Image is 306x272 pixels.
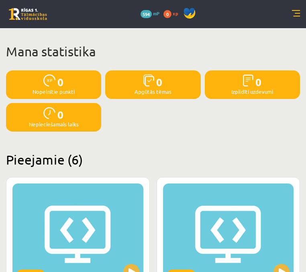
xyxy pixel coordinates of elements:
[29,122,79,127] p: Nepieciešamais laiks
[141,10,152,18] span: 594
[231,89,273,94] p: Izpildīti uzdevumi
[156,74,163,89] span: 0
[43,107,55,119] img: icon-clock-7be60019b62300814b6bd22b8e044499b485619524d84068768e800edab66f18.svg
[255,74,262,89] span: 0
[143,74,154,87] img: icon-learned-topics-4a711ccc23c960034f471b6e78daf4a3bad4a20eaf4de84257b87e66633f6470.svg
[33,89,75,94] p: Nopelnītie punkti
[243,74,254,87] img: icon-completed-tasks-ad58ae20a441b2904462921112bc710f1caf180af7a3daa7317a5a94f2d26646.svg
[153,10,159,16] span: mP
[163,10,171,18] span: 0
[57,74,64,89] span: 0
[6,152,300,167] h2: Pieejamie (6)
[6,43,300,60] h1: Mana statistika
[43,74,55,87] img: icon-xp-0682a9bc20223a9ccc6f5883a126b849a74cddfe5390d2b41b4391c66f2066e7.svg
[9,8,47,20] a: Rīgas 1. Tālmācības vidusskola
[57,107,64,122] span: 0
[173,10,178,16] span: xp
[163,10,182,16] a: 0 xp
[135,89,171,94] p: Apgūtās tēmas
